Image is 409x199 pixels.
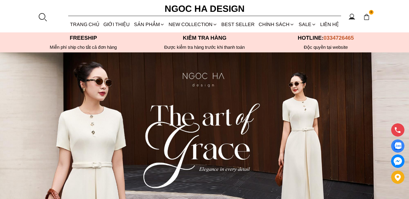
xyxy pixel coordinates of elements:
span: 0334726465 [324,35,354,41]
a: BEST SELLER [220,16,257,32]
a: messenger [391,154,404,168]
a: NEW COLLECTION [166,16,219,32]
a: GIỚI THIỆU [102,16,132,32]
span: 0 [369,10,374,15]
a: SALE [297,16,318,32]
a: Display image [391,139,404,153]
p: Hotline: [265,35,387,41]
a: TRANG CHỦ [68,16,102,32]
div: SẢN PHẨM [132,16,166,32]
a: LIÊN HỆ [318,16,341,32]
img: Display image [394,142,401,150]
h6: Độc quyền tại website [265,45,387,50]
div: Chính sách [257,16,297,32]
img: img-CART-ICON-ksit0nf1 [363,14,370,20]
p: Được kiểm tra hàng trước khi thanh toán [144,45,265,50]
a: Ngoc Ha Design [159,2,250,16]
div: Miễn phí ship cho tất cả đơn hàng [23,45,144,50]
font: Kiểm tra hàng [183,35,226,41]
p: Freeship [23,35,144,41]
